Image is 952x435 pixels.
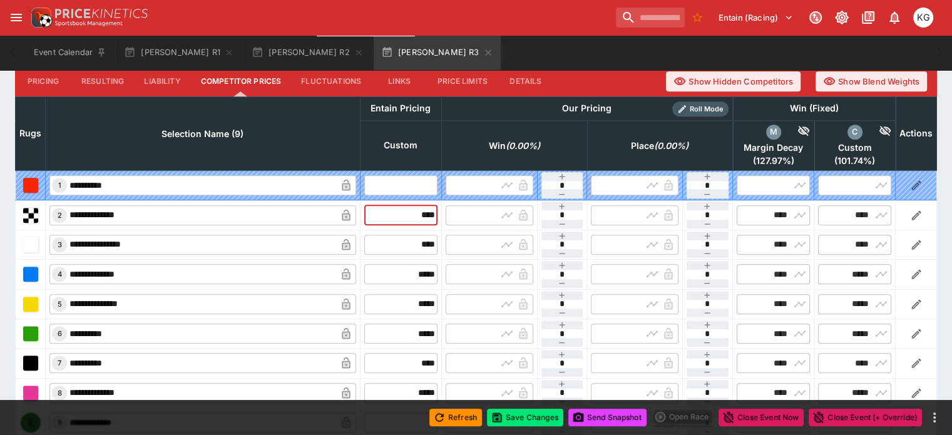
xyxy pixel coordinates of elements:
[557,101,617,116] div: Our Pricing
[654,138,688,153] em: ( 0.00 %)
[56,181,64,190] span: 1
[360,96,441,120] th: Entain Pricing
[733,96,896,120] th: Win (Fixed)
[737,155,810,166] span: ( 127.97 %)
[766,125,781,140] div: margin_decay
[55,389,64,397] span: 8
[55,329,64,338] span: 6
[616,8,685,28] input: search
[719,409,804,426] button: Close Event Now
[360,120,441,170] th: Custom
[55,21,123,26] img: Sportsbook Management
[16,96,46,170] th: Rugs
[857,6,879,29] button: Documentation
[371,66,427,96] button: Links
[55,300,64,309] span: 5
[244,35,371,70] button: [PERSON_NAME] R2
[568,409,647,426] button: Send Snapshot
[148,126,257,141] span: Selection Name (9)
[883,6,906,29] button: Notifications
[818,142,891,153] span: Custom
[15,66,71,96] button: Pricing
[291,66,371,96] button: Fluctuations
[55,270,64,279] span: 4
[781,125,811,140] div: Hide Competitor
[896,96,937,170] th: Actions
[55,211,64,220] span: 2
[28,5,53,30] img: PriceKinetics Logo
[737,142,810,153] span: Margin Decay
[831,6,853,29] button: Toggle light/dark mode
[116,35,242,70] button: [PERSON_NAME] R1
[909,4,937,31] button: Kevin Gutschlag
[5,6,28,29] button: open drawer
[498,66,554,96] button: Details
[666,71,801,91] button: Show Hidden Competitors
[672,101,729,116] div: Show/hide Price Roll mode configuration.
[809,409,922,426] button: Close Event (+ Override)
[55,359,64,367] span: 7
[913,8,933,28] div: Kevin Gutschlag
[617,138,702,153] span: excl. Emergencies (0.00%)
[71,66,134,96] button: Resulting
[55,9,148,18] img: PriceKinetics
[685,104,729,115] span: Roll Mode
[652,408,714,426] div: split button
[737,125,810,166] div: excl. Emergencies (127.97%)
[487,409,563,426] button: Save Changes
[847,125,862,140] div: custom
[191,66,292,96] button: Competitor Prices
[55,240,64,249] span: 3
[818,155,891,166] span: ( 101.74 %)
[134,66,190,96] button: Liability
[804,6,827,29] button: Connected to PK
[427,66,498,96] button: Price Limits
[475,138,554,153] span: excl. Emergencies (0.00%)
[816,71,927,91] button: Show Blend Weights
[374,35,501,70] button: [PERSON_NAME] R3
[862,125,892,140] div: Hide Competitor
[429,409,482,426] button: Refresh
[818,125,891,166] div: excl. Emergencies (101.74%)
[26,35,114,70] button: Event Calendar
[711,8,801,28] button: Select Tenant
[927,410,942,425] button: more
[506,138,540,153] em: ( 0.00 %)
[687,8,707,28] button: No Bookmarks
